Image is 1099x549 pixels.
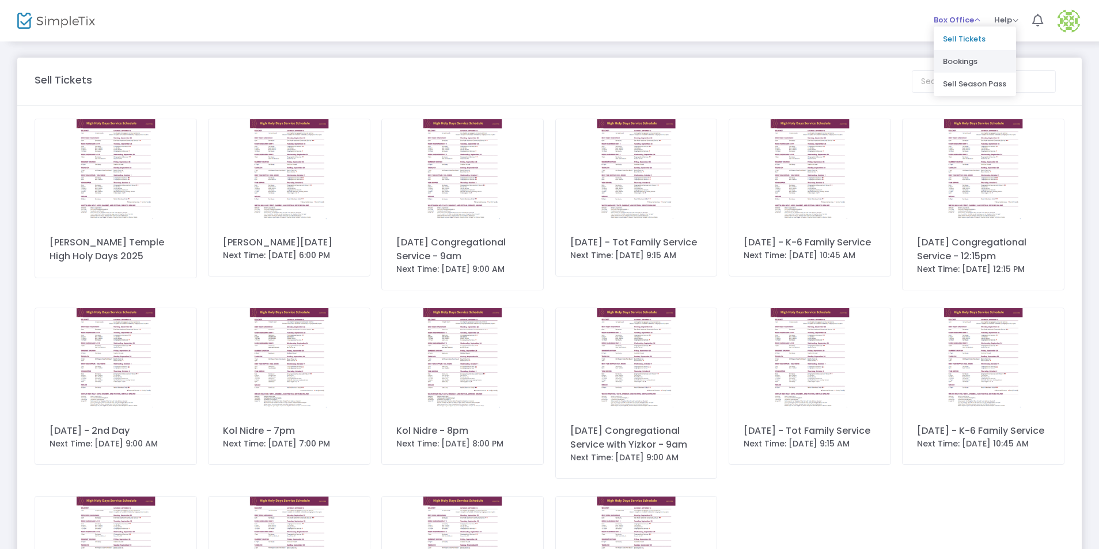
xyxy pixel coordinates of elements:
m-panel-title: Sell Tickets [35,72,92,88]
div: Next Time: [DATE] 9:15 AM [744,438,876,450]
div: Next Time: [DATE] 9:15 AM [570,249,703,262]
div: [DATE] - K-6 Family Service [744,236,876,249]
img: 638927086867326290HHDSked7.23.252.png [382,119,543,221]
span: Help [994,14,1018,25]
img: 638927085987872254HHDSked7.23.252.png [209,119,370,221]
img: 638927077887890518HHDSked7.23.252.png [209,308,370,410]
img: 638927075980701304638927074201559470638927072958472812HHDSked7.23.252.png [729,119,890,221]
div: [DATE] - Tot Family Service [744,424,876,438]
div: Kol Nidre - 7pm [223,424,355,438]
div: Next Time: [DATE] 9:00 AM [50,438,182,450]
div: Next Time: [DATE] 6:00 PM [223,249,355,262]
img: 638927072958472812HHDSked7.23.252.png [35,308,196,410]
div: Next Time: [DATE] 9:00 AM [570,452,703,464]
li: Sell Season Pass [934,73,1016,95]
img: 638927074201559470638927072958472812HHDSked7.23.252.png [556,119,717,221]
img: 638927080824407148638927074201559470638927072958472812HHDSked7.23.252.png [729,308,890,410]
div: Kol Nidre - 8pm [396,424,529,438]
div: [PERSON_NAME] Temple High Holy Days 2025 [50,236,182,263]
div: Next Time: [DATE] 9:00 AM [396,263,529,275]
img: HHDSked7.23.252.png [35,119,196,221]
div: Next Time: [DATE] 10:45 AM [917,438,1049,450]
div: Next Time: [DATE] 10:45 AM [744,249,876,262]
div: Next Time: [DATE] 12:15 PM [917,263,1049,275]
div: [DATE] Congregational Service with Yizkor - 9am [570,424,703,452]
div: [DATE] - K-6 Family Service [917,424,1049,438]
img: 638927079070030455638927077887890518HHDSked7.23.252.png [382,308,543,410]
div: [DATE] Congregational Service - 12:15pm [917,236,1049,263]
span: Box Office [934,14,980,25]
li: Bookings [934,50,1016,73]
div: Next Time: [DATE] 8:00 PM [396,438,529,450]
div: [PERSON_NAME][DATE] [223,236,355,249]
div: [DATE] - Tot Family Service [570,236,703,249]
div: [DATE] Congregational Service - 9am [396,236,529,263]
div: [DATE] - 2nd Day [50,424,182,438]
img: 638927083373755616638927075980701304638927074201559470638927072958472812HHDSked7.23.252.png [903,308,1064,410]
img: 638927084959038534HHDSked7.23.252.png [556,308,717,410]
img: 638927087358022510HHDSked7.23.252.png [903,119,1064,221]
li: Sell Tickets [934,28,1016,50]
input: Search Events [912,70,1056,93]
div: Next Time: [DATE] 7:00 PM [223,438,355,450]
